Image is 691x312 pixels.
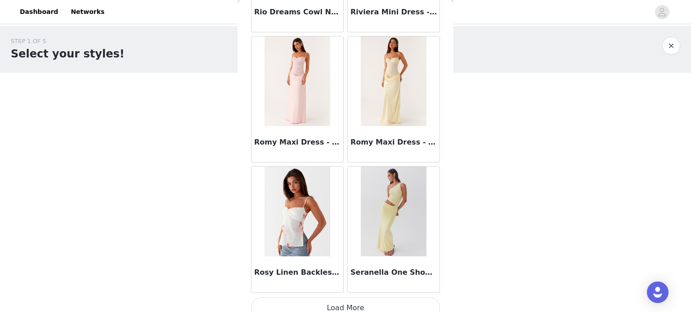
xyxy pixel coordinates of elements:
img: Romy Maxi Dress - Pink [265,36,330,126]
a: Networks [65,2,110,22]
img: Seranella One Shoulder Maxi Dress - Lemon [361,167,426,256]
h3: Romy Maxi Dress - Pink [254,137,341,148]
div: avatar [658,5,666,19]
h3: Rosy Linen Backless Top - Camellia [254,267,341,278]
h3: Seranella One Shoulder Maxi Dress - Lemon [350,267,437,278]
div: Open Intercom Messenger [647,281,669,303]
h1: Select your styles! [11,46,125,62]
h3: Riviera Mini Dress - Blue [350,7,437,18]
h3: Rio Dreams Cowl Neck Halter Top - Green [254,7,341,18]
div: STEP 1 OF 5 [11,37,125,46]
h3: Romy Maxi Dress - Yellow [350,137,437,148]
a: Dashboard [14,2,63,22]
img: Romy Maxi Dress - Yellow [361,36,426,126]
img: Rosy Linen Backless Top - Camellia [265,167,330,256]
